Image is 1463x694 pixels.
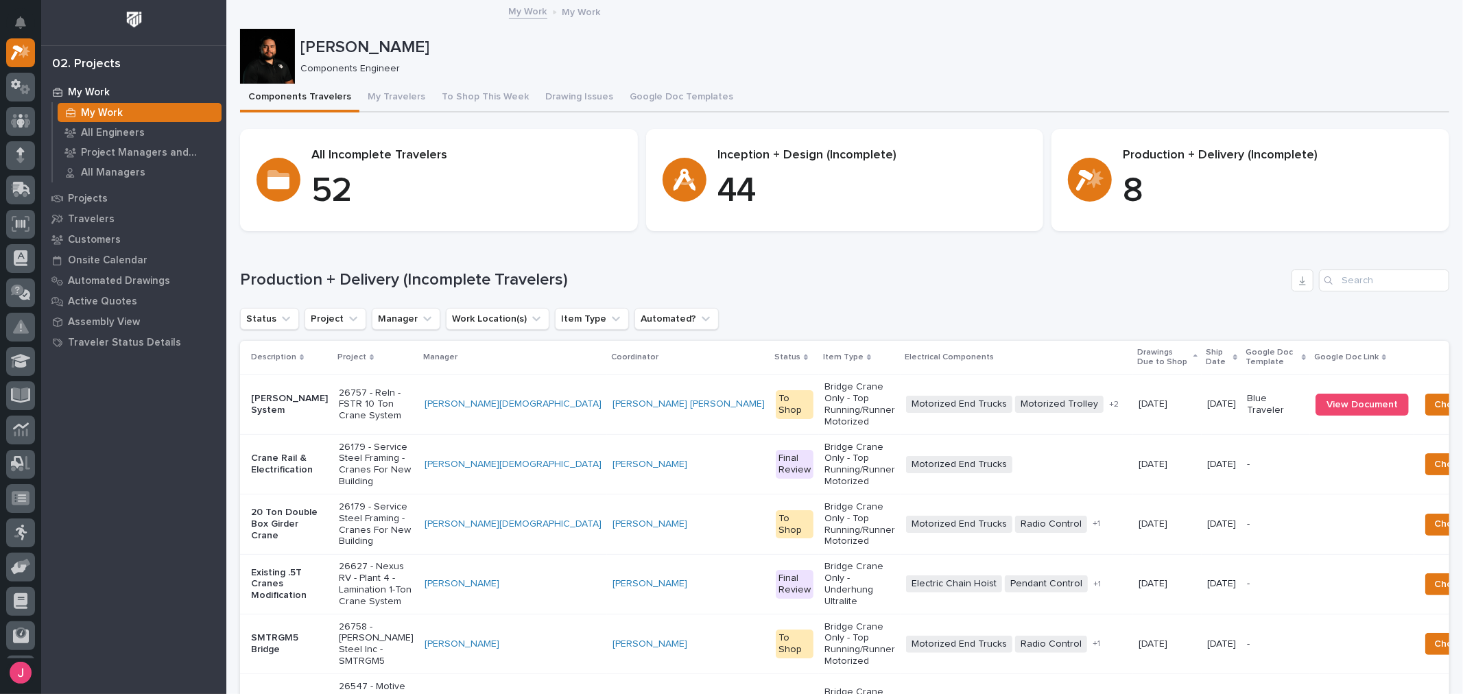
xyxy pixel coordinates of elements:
[41,291,226,311] a: Active Quotes
[446,308,549,330] button: Work Location(s)
[1207,518,1236,530] p: [DATE]
[1247,393,1305,416] p: Blue Traveler
[425,578,499,590] a: [PERSON_NAME]
[251,350,296,365] p: Description
[823,350,864,365] p: Item Type
[776,570,813,599] div: Final Review
[824,621,895,667] p: Bridge Crane Only - Top Running/Runner Motorized
[634,308,719,330] button: Automated?
[240,84,359,112] button: Components Travelers
[425,518,602,530] a: [PERSON_NAME][DEMOGRAPHIC_DATA]
[1316,394,1409,416] a: View Document
[1247,518,1305,530] p: -
[1314,350,1379,365] p: Google Doc Link
[300,63,1438,75] p: Components Engineer
[305,308,366,330] button: Project
[339,387,414,422] p: 26757 - Reln - FSTR 10 Ton Crane System
[81,107,123,119] p: My Work
[906,575,1002,593] span: Electric Chain Hoist
[53,163,226,182] a: All Managers
[906,396,1012,413] span: Motorized End Trucks
[300,38,1444,58] p: [PERSON_NAME]
[121,7,147,32] img: Workspace Logo
[423,350,457,365] p: Manager
[1139,396,1170,410] p: [DATE]
[1319,270,1449,291] input: Search
[68,275,170,287] p: Automated Drawings
[1139,516,1170,530] p: [DATE]
[339,621,414,667] p: 26758 - [PERSON_NAME] Steel Inc - SMTRGM5
[612,638,687,650] a: [PERSON_NAME]
[68,337,181,349] p: Traveler Status Details
[906,636,1012,653] span: Motorized End Trucks
[1207,459,1236,470] p: [DATE]
[776,630,813,658] div: To Shop
[774,350,800,365] p: Status
[41,311,226,332] a: Assembly View
[53,143,226,162] a: Project Managers and Engineers
[41,188,226,208] a: Projects
[906,456,1012,473] span: Motorized End Trucks
[621,84,741,112] button: Google Doc Templates
[81,167,145,179] p: All Managers
[1139,575,1170,590] p: [DATE]
[41,250,226,270] a: Onsite Calendar
[68,86,110,99] p: My Work
[425,398,602,410] a: [PERSON_NAME][DEMOGRAPHIC_DATA]
[240,270,1286,290] h1: Production + Delivery (Incomplete Travelers)
[1207,398,1236,410] p: [DATE]
[240,308,299,330] button: Status
[53,123,226,142] a: All Engineers
[68,234,121,246] p: Customers
[251,632,328,656] p: SMTRGM5 Bridge
[1247,459,1305,470] p: -
[612,518,687,530] a: [PERSON_NAME]
[611,350,658,365] p: Coordinator
[1139,636,1170,650] p: [DATE]
[53,103,226,122] a: My Work
[717,171,1027,212] p: 44
[68,296,137,308] p: Active Quotes
[612,459,687,470] a: [PERSON_NAME]
[311,148,621,163] p: All Incomplete Travelers
[68,254,147,267] p: Onsite Calendar
[251,507,328,541] p: 20 Ton Double Box Girder Crane
[6,8,35,37] button: Notifications
[1015,636,1087,653] span: Radio Control
[612,398,765,410] a: [PERSON_NAME] [PERSON_NAME]
[41,332,226,352] a: Traveler Status Details
[562,3,601,19] p: My Work
[251,393,328,416] p: [PERSON_NAME] System
[81,127,145,139] p: All Engineers
[1005,575,1088,593] span: Pendant Control
[41,82,226,102] a: My Work
[824,501,895,547] p: Bridge Crane Only - Top Running/Runner Motorized
[6,658,35,687] button: users-avatar
[824,561,895,607] p: Bridge Crane Only - Underhung Ultralite
[1123,148,1433,163] p: Production + Delivery (Incomplete)
[68,213,115,226] p: Travelers
[17,16,35,38] div: Notifications
[612,578,687,590] a: [PERSON_NAME]
[68,316,140,328] p: Assembly View
[339,442,414,488] p: 26179 - Service Steel Framing - Cranes For New Building
[359,84,433,112] button: My Travelers
[509,3,547,19] a: My Work
[555,308,629,330] button: Item Type
[1247,578,1305,590] p: -
[41,229,226,250] a: Customers
[1327,400,1398,409] span: View Document
[41,208,226,229] a: Travelers
[1109,400,1119,409] span: + 2
[906,516,1012,533] span: Motorized End Trucks
[425,459,602,470] a: [PERSON_NAME][DEMOGRAPHIC_DATA]
[1093,580,1101,588] span: + 1
[425,638,499,650] a: [PERSON_NAME]
[251,453,328,476] p: Crane Rail & Electrification
[337,350,366,365] p: Project
[68,193,108,205] p: Projects
[41,270,226,291] a: Automated Drawings
[1137,345,1190,370] p: Drawings Due to Shop
[1015,396,1104,413] span: Motorized Trolley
